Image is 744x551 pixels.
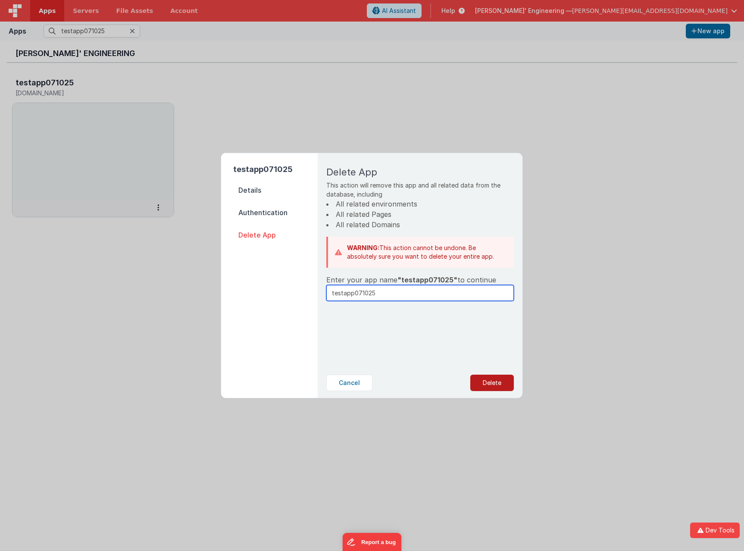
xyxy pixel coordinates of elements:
span: Details [233,184,318,196]
span: Delete App [233,229,318,241]
h2: testapp071025 [233,163,318,175]
div: Enter your app name to continue [326,275,514,285]
button: Delete [470,375,514,391]
li: All related environments [326,199,514,209]
p: This action will remove this app and all related data from the database, including [326,181,514,199]
iframe: Marker.io feedback button [343,533,402,551]
button: Cancel [326,375,372,391]
li: All related Pages [326,209,514,219]
li: All related Domains [326,219,514,230]
b: WARNING: [347,244,379,251]
span: "testapp071025" [397,275,457,284]
p: This action cannot be undone. Be absolutely sure you want to delete your entire app. [347,244,507,261]
h2: Delete App [326,167,514,177]
span: Authentication [233,207,318,219]
button: Dev Tools [690,523,740,538]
